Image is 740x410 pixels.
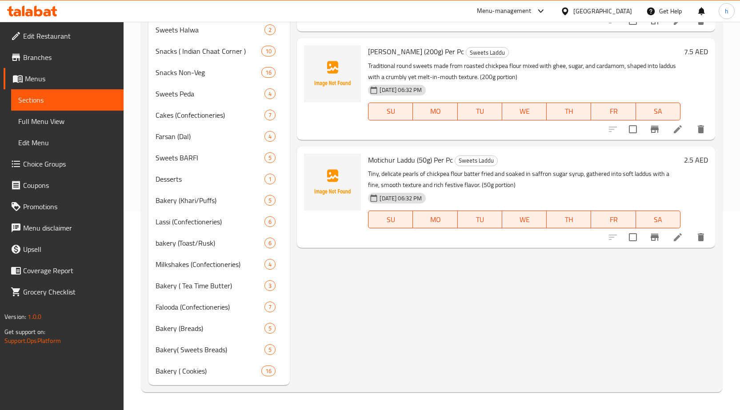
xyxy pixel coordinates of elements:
[4,25,124,47] a: Edit Restaurant
[148,83,290,104] div: Sweets Peda4
[368,103,413,120] button: SU
[640,213,677,226] span: SA
[265,111,275,119] span: 7
[156,174,265,184] span: Desserts
[4,217,124,239] a: Menu disclaimer
[23,52,116,63] span: Branches
[376,194,425,203] span: [DATE] 06:32 PM
[461,105,499,118] span: TU
[261,366,276,376] div: items
[416,105,454,118] span: MO
[265,90,275,98] span: 4
[466,48,508,58] span: Sweets Laddu
[148,104,290,126] div: Cakes (Confectioneries)7
[636,103,680,120] button: SA
[477,6,532,16] div: Menu-management
[156,152,265,163] span: Sweets BARFI
[725,6,728,16] span: h
[18,95,116,105] span: Sections
[547,103,591,120] button: TH
[156,195,265,206] span: Bakery (Khari/Puffs)
[265,132,275,141] span: 4
[690,119,712,140] button: delete
[262,367,275,375] span: 16
[591,103,636,120] button: FR
[4,153,124,175] a: Choice Groups
[502,103,547,120] button: WE
[684,154,708,166] h6: 2.5 AED
[264,302,276,312] div: items
[304,45,361,102] img: Besan Laddu (200g) Per Pc
[148,232,290,254] div: bakery (Toast/Rusk)6
[23,244,116,255] span: Upsell
[265,218,275,226] span: 6
[156,46,262,56] span: Snacks ( Indian Chaat Corner )
[156,238,265,248] span: bakery (Toast/Rusk)
[18,137,116,148] span: Edit Menu
[455,155,498,166] div: Sweets Laddu
[506,105,543,118] span: WE
[156,24,265,35] span: Sweets Halwa
[148,360,290,382] div: Bakery ( Cookies)16
[461,213,499,226] span: TU
[264,238,276,248] div: items
[23,223,116,233] span: Menu disclaimer
[595,213,632,226] span: FR
[148,318,290,339] div: Bakery (Breads)5
[624,120,642,139] span: Select to update
[458,211,502,228] button: TU
[156,131,265,142] span: Farsan (Dal)
[156,366,262,376] span: Bakery ( Cookies)
[156,110,265,120] span: Cakes (Confectioneries)
[18,116,116,127] span: Full Menu View
[265,303,275,311] span: 7
[156,323,265,334] span: Bakery (Breads)
[372,105,409,118] span: SU
[550,213,588,226] span: TH
[265,260,275,269] span: 4
[264,195,276,206] div: items
[264,110,276,120] div: items
[156,259,265,270] div: Milkshakes (Confectioneries)
[264,88,276,99] div: items
[148,190,290,211] div: Bakery (Khari/Puffs)5
[156,216,265,227] div: Lassi (Confectioneries)
[368,45,464,58] span: [PERSON_NAME] (200g) Per Pc
[156,344,265,355] span: Bakery( Sweets Breads)
[4,311,26,322] span: Version:
[265,26,275,34] span: 2
[4,326,45,338] span: Get support on:
[368,211,413,228] button: SU
[265,196,275,205] span: 5
[11,132,124,153] a: Edit Menu
[148,254,290,275] div: Milkshakes (Confectioneries)4
[148,168,290,190] div: Desserts1
[264,216,276,227] div: items
[416,213,454,226] span: MO
[458,103,502,120] button: TU
[148,275,290,296] div: Bakery ( Tea Time Butter)3
[264,280,276,291] div: items
[156,280,265,291] div: Bakery ( Tea Time Butter)
[28,311,41,322] span: 1.0.0
[413,103,457,120] button: MO
[265,346,275,354] span: 5
[265,154,275,162] span: 5
[265,175,275,183] span: 1
[502,211,547,228] button: WE
[23,201,116,212] span: Promotions
[636,211,680,228] button: SA
[23,180,116,191] span: Coupons
[148,296,290,318] div: Falooda (Confectioneries)7
[23,287,116,297] span: Grocery Checklist
[573,6,632,16] div: [GEOGRAPHIC_DATA]
[684,45,708,58] h6: 7.5 AED
[261,67,276,78] div: items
